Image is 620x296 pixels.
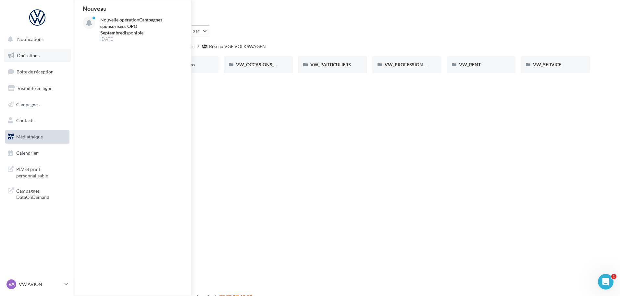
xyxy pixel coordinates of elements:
a: Visibilité en ligne [4,82,71,95]
span: VW_PROFESSIONNELS [385,62,434,67]
p: VW AVION [19,281,62,288]
span: VW_PARTICULIERS [310,62,351,67]
span: Calendrier [16,150,38,156]
div: Médiathèque [82,10,612,20]
a: Campagnes [4,98,71,111]
span: VW_OCCASIONS_GARANTIES [236,62,300,67]
span: Campagnes [16,101,40,107]
span: Médiathèque [16,134,43,139]
iframe: Intercom live chat [598,274,614,290]
div: Réseau VGF VOLKSWAGEN [209,43,266,50]
span: VW_RENT [459,62,481,67]
span: Campagnes DataOnDemand [16,187,67,200]
span: Contacts [16,118,34,123]
a: VA VW AVION [5,278,69,290]
span: Notifications [17,36,43,42]
span: 1 [611,274,616,279]
span: Opérations [17,53,40,58]
span: VA [8,281,15,288]
a: Boîte de réception [4,65,71,79]
a: Contacts [4,114,71,127]
a: PLV et print personnalisable [4,162,71,181]
a: Opérations [4,49,71,62]
button: Notifications [4,32,68,46]
span: PLV et print personnalisable [16,165,67,179]
a: Calendrier [4,146,71,160]
a: Campagnes DataOnDemand [4,184,71,203]
span: Visibilité en ligne [18,85,52,91]
span: VW_SERVICE [533,62,561,67]
a: Médiathèque [4,130,71,144]
span: Boîte de réception [17,69,54,74]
